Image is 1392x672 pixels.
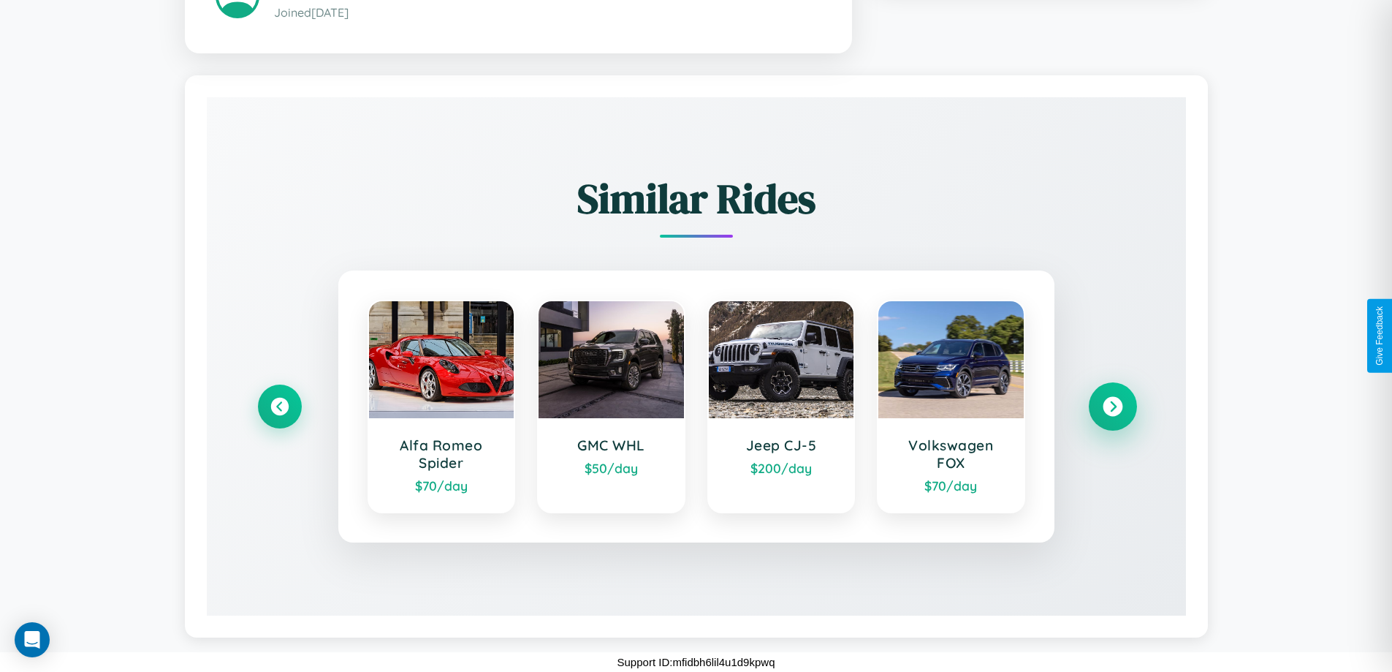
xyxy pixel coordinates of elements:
h3: Jeep CJ-5 [723,437,840,454]
h3: Volkswagen FOX [893,437,1009,472]
h3: Alfa Romeo Spider [384,437,500,472]
p: Support ID: mfidbh6lil4u1d9kpwq [617,652,775,672]
div: Open Intercom Messenger [15,622,50,657]
div: $ 70 /day [384,477,500,494]
p: Joined [DATE] [274,2,821,23]
h2: Similar Rides [258,170,1135,227]
a: Alfa Romeo Spider$70/day [368,300,516,513]
div: $ 200 /day [723,460,840,476]
a: GMC WHL$50/day [537,300,685,513]
div: $ 70 /day [893,477,1009,494]
div: Give Feedback [1374,306,1385,366]
a: Jeep CJ-5$200/day [707,300,856,513]
h3: GMC WHL [553,437,669,454]
div: $ 50 /day [553,460,669,476]
a: Volkswagen FOX$70/day [877,300,1025,513]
